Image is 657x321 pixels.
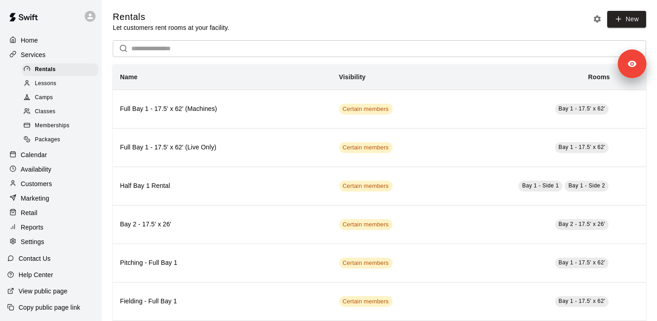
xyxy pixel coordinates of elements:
[21,50,46,59] p: Services
[120,73,138,81] b: Name
[21,36,38,45] p: Home
[339,73,366,81] b: Visibility
[22,120,98,132] div: Memberships
[559,221,605,227] span: Bay 2 - 17.5' x 26'
[120,220,325,230] h6: Bay 2 - 17.5' x 26'
[7,148,95,162] a: Calendar
[120,143,325,153] h6: Full Bay 1 - 17.5' x 62' (Live Only)
[35,121,69,130] span: Memberships
[7,235,95,249] a: Settings
[21,237,44,246] p: Settings
[120,104,325,114] h6: Full Bay 1 - 17.5' x 62' (Machines)
[339,105,393,114] span: Certain members
[21,223,43,232] p: Reports
[339,258,393,268] div: This service is visible to only customers with certain memberships. Check the service pricing for...
[22,77,98,90] div: Lessons
[522,182,559,189] span: Bay 1 - Side 1
[339,142,393,153] div: This service is visible to only customers with certain memberships. Check the service pricing for...
[22,105,102,119] a: Classes
[21,150,47,159] p: Calendar
[19,254,51,263] p: Contact Us
[339,219,393,230] div: This service is visible to only customers with certain memberships. Check the service pricing for...
[21,165,52,174] p: Availability
[120,258,325,268] h6: Pitching - Full Bay 1
[19,303,80,312] p: Copy public page link
[339,220,393,229] span: Certain members
[559,144,605,150] span: Bay 1 - 17.5' x 62'
[7,220,95,234] a: Reports
[22,63,98,76] div: Rentals
[22,91,98,104] div: Camps
[19,287,67,296] p: View public page
[120,297,325,307] h6: Fielding - Full Bay 1
[35,79,57,88] span: Lessons
[35,135,60,144] span: Packages
[35,93,53,102] span: Camps
[19,270,53,279] p: Help Center
[339,296,393,307] div: This service is visible to only customers with certain memberships. Check the service pricing for...
[7,48,95,62] a: Services
[559,259,605,266] span: Bay 1 - 17.5' x 62'
[588,73,610,81] b: Rooms
[559,105,605,112] span: Bay 1 - 17.5' x 62'
[21,208,38,217] p: Retail
[7,177,95,191] a: Customers
[113,11,229,23] h5: Rentals
[21,179,52,188] p: Customers
[339,144,393,152] span: Certain members
[22,105,98,118] div: Classes
[559,298,605,304] span: Bay 1 - 17.5' x 62'
[35,107,55,116] span: Classes
[339,297,393,306] span: Certain members
[22,62,102,77] a: Rentals
[35,65,56,74] span: Rentals
[113,23,229,32] p: Let customers rent rooms at your facility.
[7,34,95,47] a: Home
[22,77,102,91] a: Lessons
[120,181,325,191] h6: Half Bay 1 Rental
[22,119,102,133] a: Memberships
[339,259,393,268] span: Certain members
[22,134,98,146] div: Packages
[590,12,604,26] button: Rental settings
[339,104,393,115] div: This service is visible to only customers with certain memberships. Check the service pricing for...
[22,133,102,147] a: Packages
[21,194,49,203] p: Marketing
[339,182,393,191] span: Certain members
[568,182,605,189] span: Bay 1 - Side 2
[7,206,95,220] a: Retail
[7,192,95,205] a: Marketing
[339,181,393,192] div: This service is visible to only customers with certain memberships. Check the service pricing for...
[607,11,646,28] a: New
[22,91,102,105] a: Camps
[7,163,95,176] a: Availability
